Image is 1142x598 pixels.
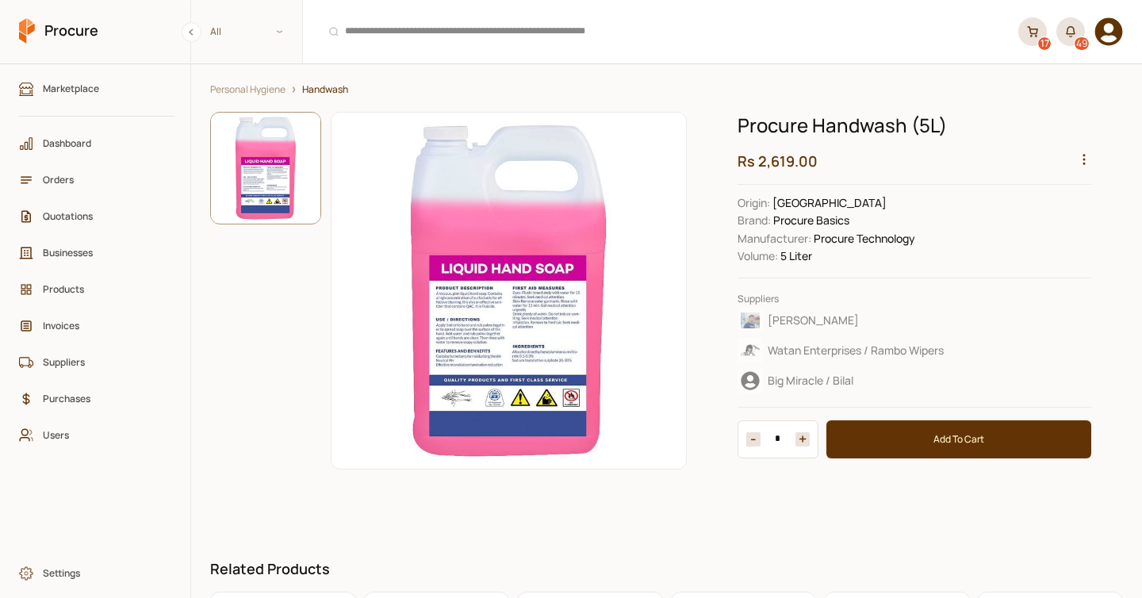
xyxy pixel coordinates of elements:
a: Personal Hygiene [210,83,285,96]
a: Users [11,420,182,450]
span: Procure [44,21,98,40]
span: Marketplace [43,81,162,96]
span: [PERSON_NAME] [768,312,859,328]
span: All [191,18,302,44]
button: Watan Enterprises / Rambo Wipers [738,337,1091,364]
span: Products [43,282,162,297]
span: Businesses [43,245,162,260]
input: Products, Businesses, Users, Suppliers, Orders, and Purchases [312,12,1009,52]
a: Dashboard [11,128,182,159]
a: Handwash [302,83,348,96]
dd: Procure Technology [738,230,1091,247]
p: Suppliers [738,291,1091,306]
span: Big Miracle / Bilal [768,373,853,389]
a: Suppliers [11,347,182,378]
a: Purchases [11,384,182,414]
h2: Related Products [210,559,1123,579]
a: 17 [1018,17,1047,46]
dt: Unit of Measure [738,247,778,265]
a: Invoices [11,311,182,341]
dd: Procure Basics [738,212,1091,229]
h1: Procure Handwash (5L) [738,112,1091,139]
a: Procure [19,18,98,45]
dd: [GEOGRAPHIC_DATA] [738,194,1091,212]
button: Big Miracle / Bilal [738,367,1091,394]
dt: Origin : [738,194,770,212]
a: Orders [11,165,182,195]
button: Decrease item quantity [795,432,810,447]
dt: Brand : [738,212,771,229]
dt: Manufacturer : [738,230,811,247]
h2: Rs 2,619.00 [738,151,1091,171]
span: All [210,24,221,39]
div: 49 [1075,37,1089,50]
div: Big Miracle / Bilal [738,368,1086,393]
span: Purchases [43,391,162,406]
a: Settings [11,558,182,588]
span: Settings [43,565,162,581]
span: Suppliers [43,355,162,370]
a: Businesses [11,238,182,268]
a: Marketplace [11,74,182,104]
button: Add To Cart [826,420,1091,458]
span: Orders [43,172,162,187]
a: Quotations [11,201,182,232]
span: Invoices [43,318,162,333]
button: Increase item quantity [746,432,761,447]
div: Watan Enterprises / Rambo Wipers [738,338,1086,363]
span: Users [43,427,162,443]
button: [PERSON_NAME] [738,307,1091,334]
div: Kashif Ali Khan [738,308,1086,333]
span: Dashboard [43,136,162,151]
input: 1 Items [761,432,795,447]
button: 49 [1056,17,1085,46]
a: Products [11,274,182,305]
span: Quotations [43,209,162,224]
dd: 5 Liter [738,247,1091,265]
span: Watan Enterprises / Rambo Wipers [768,343,944,358]
div: 17 [1038,37,1051,50]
